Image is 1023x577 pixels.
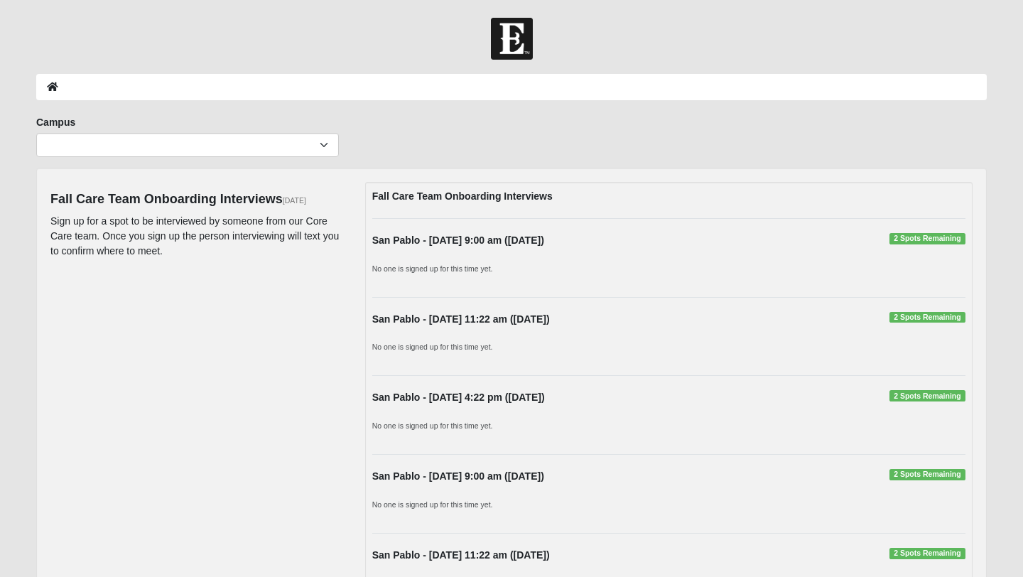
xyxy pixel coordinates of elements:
strong: San Pablo - [DATE] 9:00 am ([DATE]) [372,470,544,482]
span: 2 Spots Remaining [889,312,965,323]
small: No one is signed up for this time yet. [372,343,493,351]
strong: San Pablo - [DATE] 11:22 am ([DATE]) [372,313,550,325]
label: Campus [36,115,75,129]
h4: Fall Care Team Onboarding Interviews [50,192,344,207]
small: No one is signed up for this time yet. [372,264,493,273]
strong: San Pablo - [DATE] 9:00 am ([DATE]) [372,234,544,246]
small: No one is signed up for this time yet. [372,500,493,509]
strong: San Pablo - [DATE] 11:22 am ([DATE]) [372,549,550,561]
span: 2 Spots Remaining [889,548,965,559]
small: No one is signed up for this time yet. [372,421,493,430]
img: Church of Eleven22 Logo [491,18,533,60]
strong: San Pablo - [DATE] 4:22 pm ([DATE]) [372,392,545,403]
span: 2 Spots Remaining [889,469,965,480]
strong: Fall Care Team Onboarding Interviews [372,190,553,202]
p: Sign up for a spot to be interviewed by someone from our Core Care team. Once you sign up the per... [50,214,344,259]
span: 2 Spots Remaining [889,390,965,401]
span: 2 Spots Remaining [889,233,965,244]
small: [DATE] [283,196,306,205]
